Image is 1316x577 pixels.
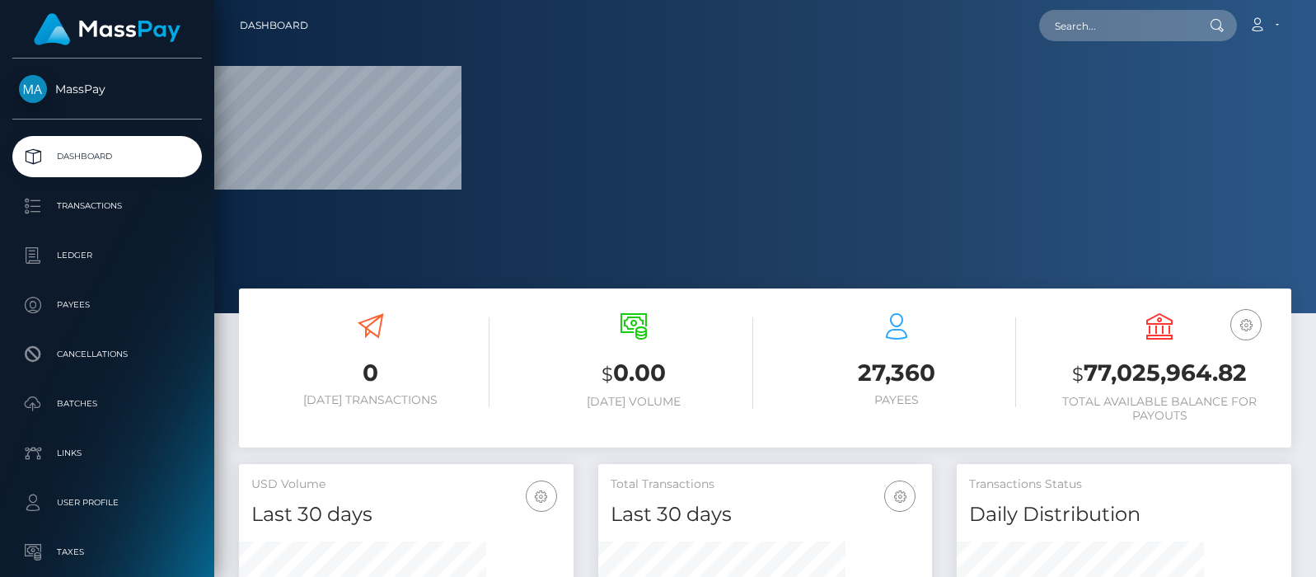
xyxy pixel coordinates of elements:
h5: Transactions Status [969,476,1279,493]
a: Dashboard [240,8,308,43]
img: MassPay [19,75,47,103]
p: Dashboard [19,144,195,169]
small: $ [602,363,613,386]
h6: Total Available Balance for Payouts [1041,395,1279,423]
p: Cancellations [19,342,195,367]
h6: Payees [778,393,1016,407]
a: Cancellations [12,334,202,375]
p: User Profile [19,490,195,515]
h4: Last 30 days [251,500,561,529]
h4: Daily Distribution [969,500,1279,529]
h5: Total Transactions [611,476,920,493]
a: Taxes [12,532,202,573]
a: Dashboard [12,136,202,177]
h6: [DATE] Volume [514,395,752,409]
p: Batches [19,392,195,416]
a: Links [12,433,202,474]
h4: Last 30 days [611,500,920,529]
h3: 77,025,964.82 [1041,357,1279,391]
small: $ [1072,363,1084,386]
h3: 27,360 [778,357,1016,389]
a: User Profile [12,482,202,523]
h3: 0.00 [514,357,752,391]
h6: [DATE] Transactions [251,393,489,407]
p: Transactions [19,194,195,218]
h5: USD Volume [251,476,561,493]
span: MassPay [12,82,202,96]
a: Batches [12,383,202,425]
p: Payees [19,293,195,317]
a: Transactions [12,185,202,227]
img: MassPay Logo [34,13,180,45]
a: Ledger [12,235,202,276]
h3: 0 [251,357,489,389]
a: Payees [12,284,202,326]
p: Taxes [19,540,195,565]
input: Search... [1039,10,1194,41]
p: Ledger [19,243,195,268]
p: Links [19,441,195,466]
